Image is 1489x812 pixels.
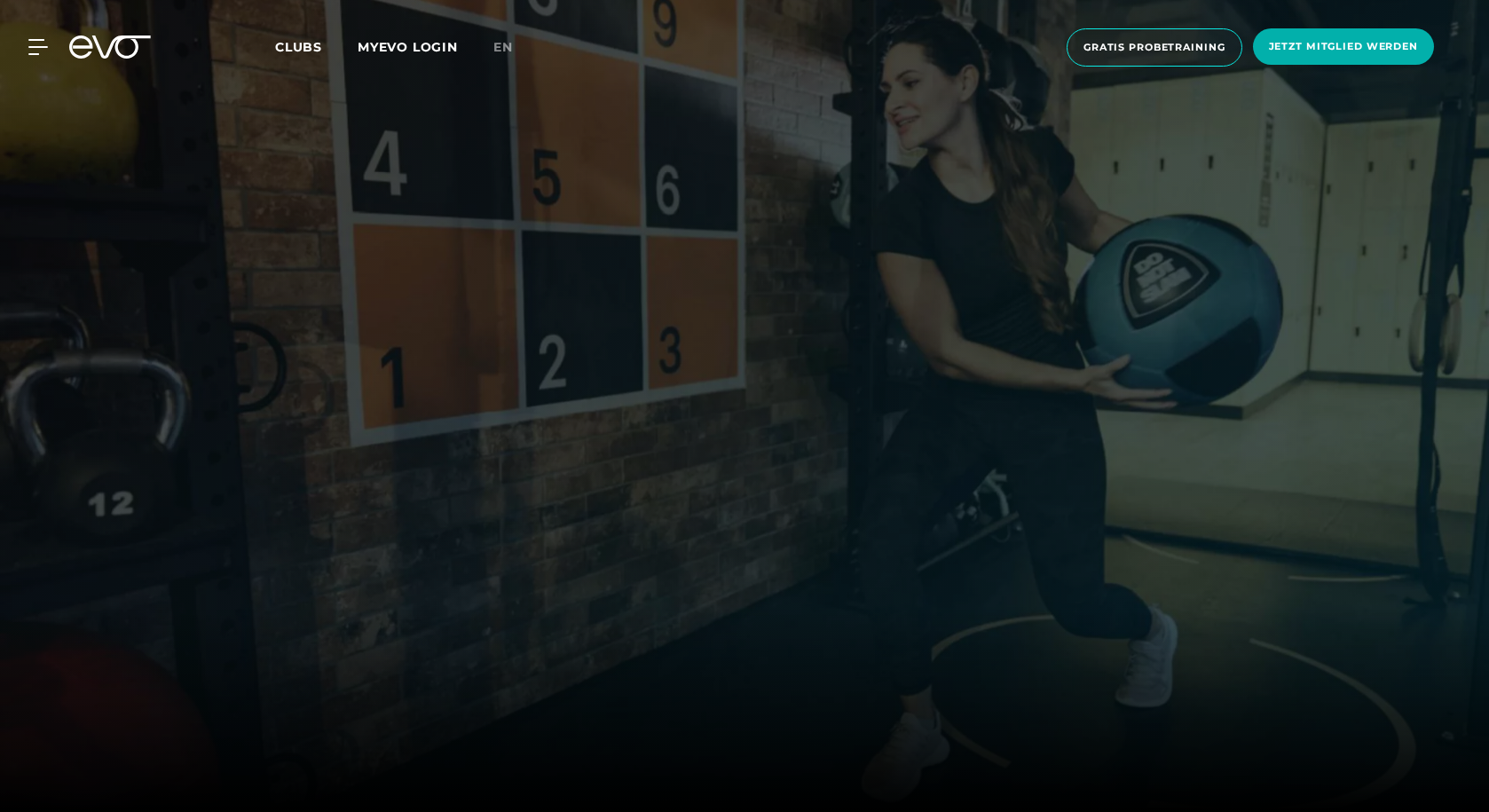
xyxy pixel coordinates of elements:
span: Gratis Probetraining [1083,40,1225,55]
a: Jetzt Mitglied werden [1248,28,1439,67]
span: en [493,39,513,55]
span: Jetzt Mitglied werden [1269,39,1418,54]
a: MYEVO LOGIN [358,39,458,55]
a: en [493,37,534,58]
a: Gratis Probetraining [1061,28,1248,67]
a: Clubs [275,38,358,55]
span: Clubs [275,39,322,55]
